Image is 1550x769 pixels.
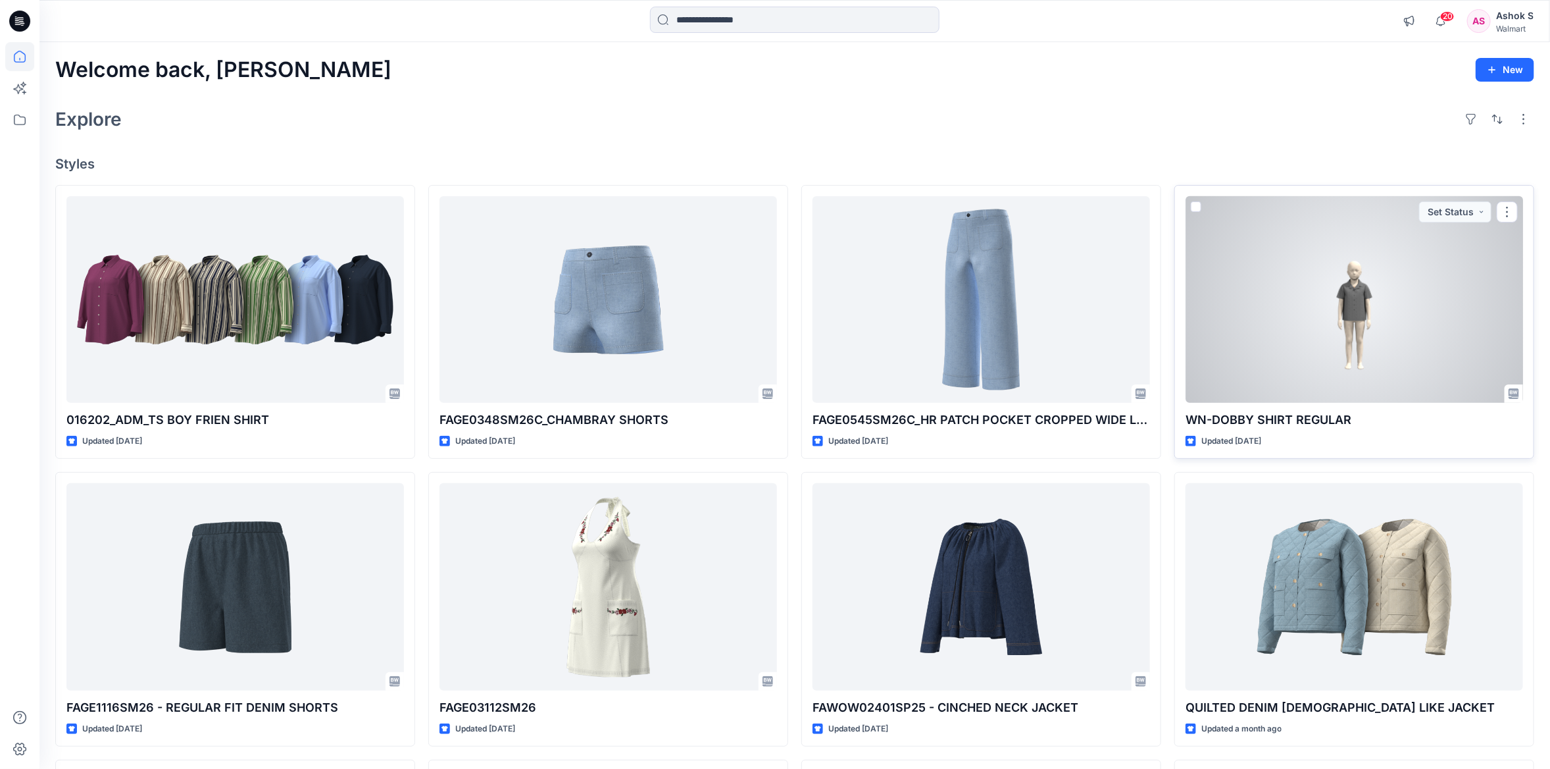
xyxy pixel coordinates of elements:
p: Updated [DATE] [828,435,888,448]
button: New [1476,58,1534,82]
a: QUILTED DENIM LADY LIKE JACKET [1186,483,1523,690]
h2: Welcome back, [PERSON_NAME] [55,58,391,82]
p: Updated [DATE] [82,722,142,736]
p: Updated [DATE] [1201,435,1261,448]
p: Updated [DATE] [82,435,142,448]
h4: Styles [55,156,1534,172]
p: Updated a month ago [1201,722,1282,736]
p: Updated [DATE] [455,722,515,736]
h2: Explore [55,109,122,130]
a: FAGE03112SM26 [439,483,777,690]
p: QUILTED DENIM [DEMOGRAPHIC_DATA] LIKE JACKET [1186,699,1523,717]
p: FAGE03112SM26 [439,699,777,717]
a: FAGE0545SM26C_HR PATCH POCKET CROPPED WIDE LEG [813,196,1150,403]
p: Updated [DATE] [455,435,515,448]
a: 016202_ADM_TS BOY FRIEN SHIRT [66,196,404,403]
p: FAGE0545SM26C_HR PATCH POCKET CROPPED WIDE LEG [813,411,1150,429]
p: WN-DOBBY SHIRT REGULAR [1186,411,1523,429]
div: Walmart [1496,24,1534,34]
span: 20 [1440,11,1455,22]
div: Ashok S [1496,8,1534,24]
a: FAGE0348SM26C_CHAMBRAY SHORTS [439,196,777,403]
p: 016202_ADM_TS BOY FRIEN SHIRT [66,411,404,429]
p: Updated [DATE] [828,722,888,736]
p: FAGE1116SM26 - REGULAR FIT DENIM SHORTS [66,699,404,717]
a: WN-DOBBY SHIRT REGULAR [1186,196,1523,403]
p: FAWOW02401SP25 - CINCHED NECK JACKET [813,699,1150,717]
a: FAGE1116SM26 - REGULAR FIT DENIM SHORTS [66,483,404,690]
a: FAWOW02401SP25 - CINCHED NECK JACKET [813,483,1150,690]
p: FAGE0348SM26C_CHAMBRAY SHORTS [439,411,777,429]
div: AS [1467,9,1491,33]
